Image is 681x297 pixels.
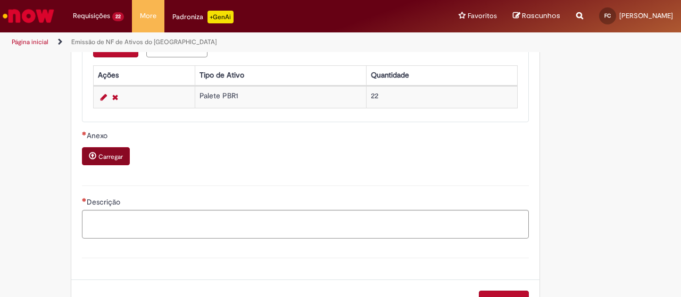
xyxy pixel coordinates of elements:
[82,147,130,165] button: Carregar anexo de Anexo Required
[87,131,110,140] span: Anexo
[110,91,121,104] a: Remover linha 1
[1,5,56,27] img: ServiceNow
[522,11,560,21] span: Rascunhos
[8,32,446,52] ul: Trilhas de página
[604,12,611,19] span: FC
[195,65,367,85] th: Tipo de Ativo
[195,86,367,108] td: Palete PBR1
[112,12,124,21] span: 22
[82,198,87,202] span: Necessários
[82,131,87,135] span: Necessários
[140,11,156,21] span: More
[71,38,217,46] a: Emissão de NF de Ativos do [GEOGRAPHIC_DATA]
[82,210,529,238] textarea: Descrição
[513,11,560,21] a: Rascunhos
[207,11,234,23] p: +GenAi
[98,152,123,161] small: Carregar
[87,197,122,207] span: Descrição
[73,11,110,21] span: Requisições
[367,65,518,85] th: Quantidade
[12,38,48,46] a: Página inicial
[93,65,195,85] th: Ações
[172,11,234,23] div: Padroniza
[619,11,673,20] span: [PERSON_NAME]
[367,86,518,108] td: 22
[98,91,110,104] a: Editar Linha 1
[468,11,497,21] span: Favoritos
